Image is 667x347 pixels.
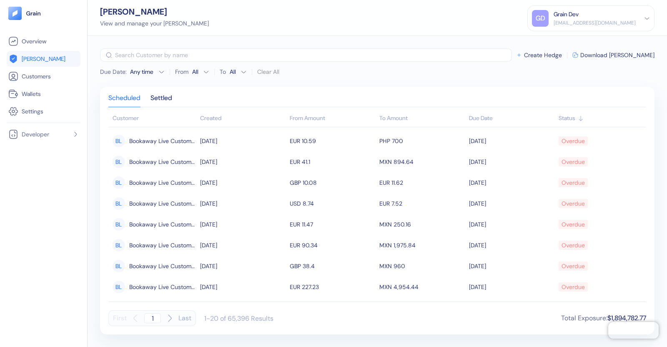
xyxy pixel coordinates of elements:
div: BL [113,239,125,251]
td: [DATE] [198,277,288,297]
td: USD 8.74 [288,193,377,214]
div: Overdue [562,176,585,190]
span: Bookaway Live Customer [129,134,196,148]
div: Sort ascending [469,114,554,123]
span: Overview [22,37,46,45]
span: $1,894,782.77 [607,314,646,322]
span: Bookaway Live Customer [129,155,196,169]
td: MXN 250.16 [377,214,467,235]
span: Create Hedge [524,52,562,58]
button: Create Hedge [516,52,562,58]
span: Customers [22,72,51,80]
div: Overdue [562,155,585,169]
div: View and manage your [PERSON_NAME] [100,19,209,28]
td: [DATE] [467,214,557,235]
td: [DATE] [467,256,557,277]
td: EUR 90.34 [288,235,377,256]
td: [DATE] [467,277,557,297]
td: EUR 11.47 [288,214,377,235]
div: Overdue [562,280,585,294]
th: From Amount [288,111,377,127]
a: Wallets [8,89,79,99]
div: Sort ascending [559,114,642,123]
span: Due Date : [100,68,127,76]
div: BL [113,156,125,168]
span: Bookaway Live Customer [129,238,196,252]
div: Overdue [562,134,585,148]
div: 1-20 of 65,396 Results [204,314,273,323]
td: GBP 10.08 [288,172,377,193]
td: MXN 894.64 [377,151,467,172]
span: Developer [22,130,49,138]
td: [DATE] [467,172,557,193]
td: [DATE] [198,297,288,318]
div: Overdue [562,238,585,252]
input: Search Customer by name [115,48,512,62]
div: Grain Dev [554,10,579,19]
label: To [220,69,226,75]
label: From [175,69,188,75]
button: From [190,65,209,78]
td: [DATE] [198,193,288,214]
span: Bookaway Live Customer [129,280,196,294]
div: Any time [130,68,155,76]
td: [DATE] [467,131,557,151]
td: EUR 227.23 [288,277,377,297]
div: BL [113,218,125,231]
td: [DATE] [198,172,288,193]
span: Bookaway Live Customer [129,217,196,231]
div: Settled [150,95,172,107]
td: [DATE] [467,297,557,318]
div: Sort ascending [200,114,286,123]
td: GBP 38.4 [288,256,377,277]
div: BL [113,176,125,189]
img: logo-tablet-V2.svg [8,7,22,20]
div: [PERSON_NAME] [100,8,209,16]
td: [DATE] [198,214,288,235]
td: EUR 11.62 [377,172,467,193]
span: Wallets [22,90,41,98]
button: Download [PERSON_NAME] [572,52,654,58]
td: EUR 9.98 [288,297,377,318]
div: Overdue [562,259,585,273]
div: GD [532,10,549,27]
td: MXN 1,975.84 [377,235,467,256]
span: [PERSON_NAME] [22,55,65,63]
div: Overdue [562,217,585,231]
td: EUR 10.59 [288,131,377,151]
td: [DATE] [467,151,557,172]
td: EUR 7.52 [377,193,467,214]
div: BL [113,135,125,147]
span: Bookaway Live Customer [129,196,196,211]
a: Settings [8,106,79,116]
td: [DATE] [198,235,288,256]
td: MXN 960 [377,256,467,277]
th: To Amount [377,111,467,127]
button: Last [178,310,191,326]
td: MXN 217.5 [377,297,467,318]
div: Total Exposure : [561,313,646,323]
th: Customer [108,111,198,127]
td: [DATE] [198,256,288,277]
td: MXN 4,954.44 [377,277,467,297]
td: PHP 700 [377,131,467,151]
td: [DATE] [198,131,288,151]
td: EUR 41.1 [288,151,377,172]
a: Overview [8,36,79,46]
td: [DATE] [467,235,557,256]
button: First [113,310,127,326]
button: To [228,65,247,78]
div: Scheduled [108,95,140,107]
div: BL [113,197,125,210]
div: [EMAIL_ADDRESS][DOMAIN_NAME] [554,19,636,27]
div: BL [113,281,125,293]
td: [DATE] [467,193,557,214]
span: Bookaway Live Customer [129,176,196,190]
span: Bookaway Live Customer [129,259,196,273]
div: Overdue [562,196,585,211]
div: BL [113,260,125,272]
span: Download [PERSON_NAME] [580,52,654,58]
td: [DATE] [198,151,288,172]
a: [PERSON_NAME] [8,54,79,64]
